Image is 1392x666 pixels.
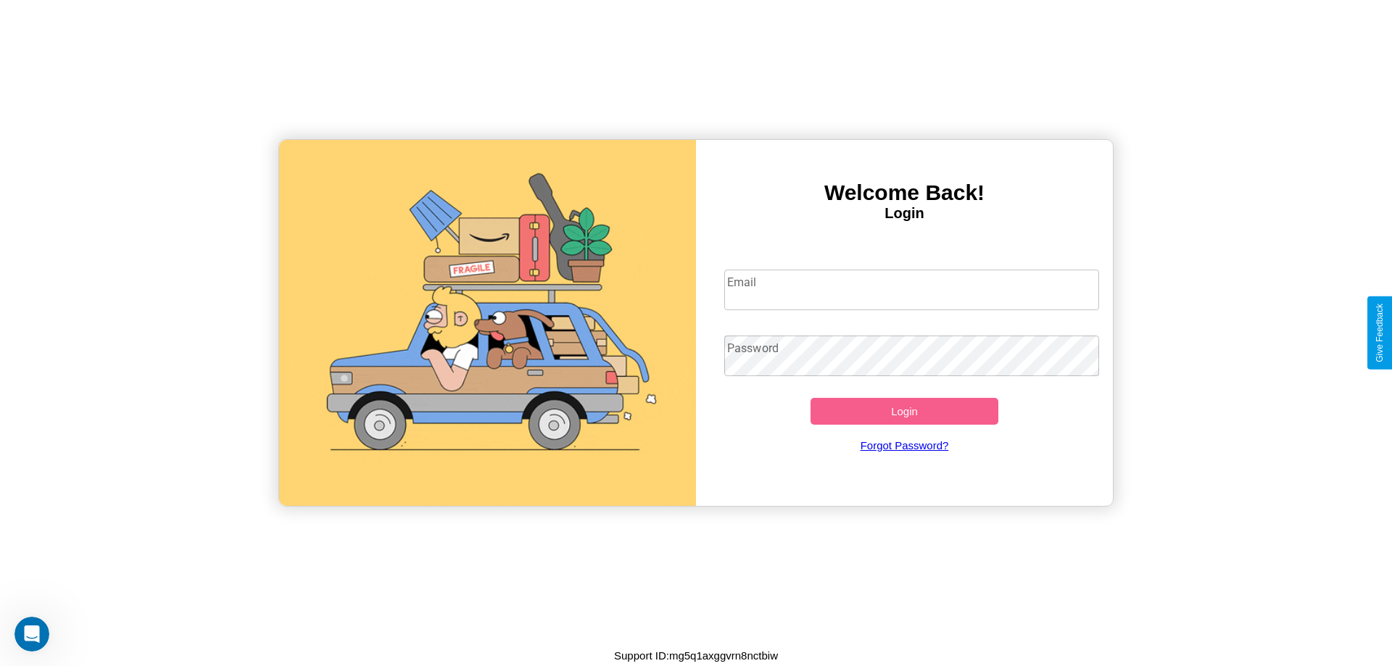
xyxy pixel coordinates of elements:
iframe: Intercom live chat [14,617,49,652]
div: Give Feedback [1375,304,1385,362]
h4: Login [696,205,1113,222]
img: gif [279,140,696,506]
h3: Welcome Back! [696,180,1113,205]
a: Forgot Password? [717,425,1093,466]
p: Support ID: mg5q1axggvrn8nctbiw [614,646,778,665]
button: Login [811,398,998,425]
